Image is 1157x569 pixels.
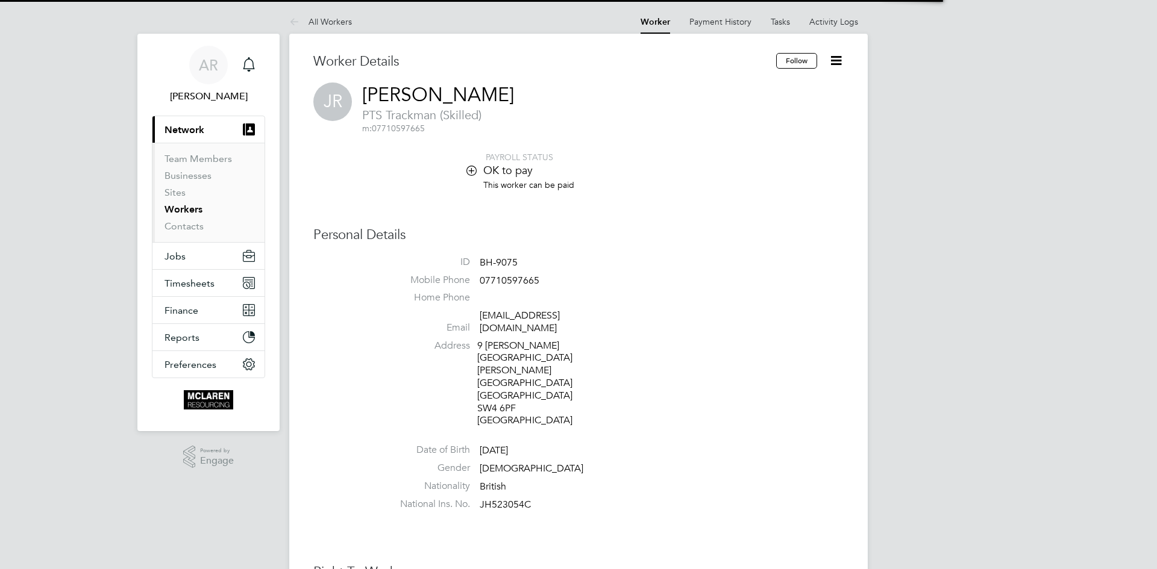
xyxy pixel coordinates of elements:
label: Email [386,322,470,334]
label: National Ins. No. [386,498,470,511]
span: This worker can be paid [483,179,574,190]
label: Gender [386,462,470,474]
a: Team Members [165,153,232,164]
span: PAYROLL STATUS [486,152,553,163]
div: 9 [PERSON_NAME][GEOGRAPHIC_DATA] [PERSON_NAME][GEOGRAPHIC_DATA] [GEOGRAPHIC_DATA] SW4 6PF [GEOGRA... [477,340,592,428]
button: Finance [152,297,265,323]
label: Date of Birth [386,444,470,456]
a: [PERSON_NAME] [362,83,514,107]
a: Workers [165,204,202,215]
span: BH-9075 [480,257,518,269]
label: Nationality [386,480,470,493]
span: Engage [200,456,234,466]
h3: Personal Details [313,226,844,244]
span: AR [199,57,218,73]
a: [EMAIL_ADDRESS][DOMAIN_NAME] [480,309,560,334]
button: Timesheets [152,270,265,296]
span: OK to pay [483,163,533,177]
span: 07710597665 [362,123,425,134]
a: Sites [165,187,186,198]
label: Home Phone [386,291,470,304]
img: mclaren-logo-retina.png [184,390,233,409]
a: Payment History [689,16,751,27]
a: AR[PERSON_NAME] [152,46,265,104]
span: [DEMOGRAPHIC_DATA] [480,462,583,474]
button: Network [152,116,265,143]
label: Mobile Phone [386,274,470,287]
span: Jobs [165,250,186,262]
span: Reports [165,332,199,343]
span: Arek Roziewicz [152,89,265,104]
button: Jobs [152,243,265,269]
a: Worker [641,17,670,27]
button: Preferences [152,351,265,378]
a: Activity Logs [809,16,858,27]
span: Powered by [200,446,234,456]
a: Go to home page [152,390,265,409]
a: Powered byEngage [183,446,234,468]
span: Network [165,124,204,135]
a: Businesses [165,170,212,181]
h3: Worker Details [313,53,776,70]
span: JR [313,82,352,121]
button: Reports [152,324,265,350]
a: Contacts [165,220,204,232]
span: JH523054C [480,499,531,511]
nav: Main navigation [137,34,280,431]
div: Network [152,143,265,242]
span: Finance [165,305,198,316]
label: ID [386,256,470,269]
span: [DATE] [480,444,508,456]
span: 07710597665 [480,275,539,287]
label: Address [386,340,470,352]
a: All Workers [289,16,352,27]
span: PTS Trackman (Skilled) [362,107,514,123]
span: Timesheets [165,278,215,289]
a: Tasks [771,16,790,27]
span: British [480,480,506,493]
span: m: [362,123,372,134]
button: Follow [776,53,817,69]
span: Preferences [165,359,216,370]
